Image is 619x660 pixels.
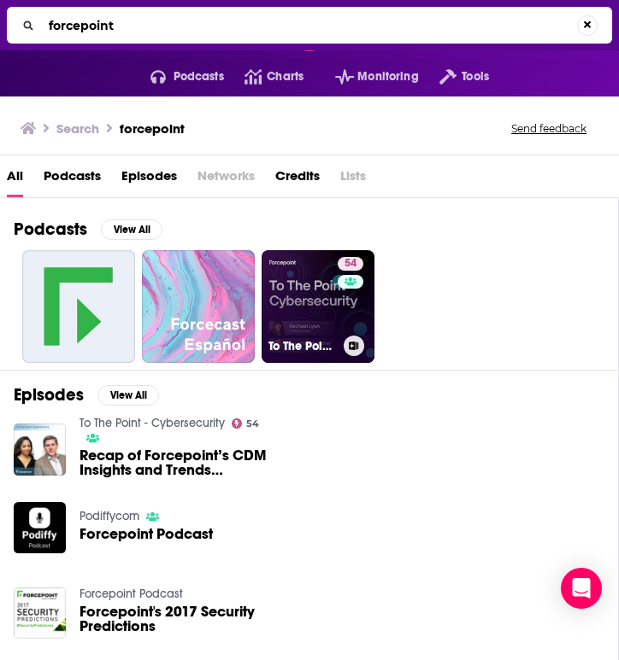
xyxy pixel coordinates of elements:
[120,120,185,137] h3: forcepoint
[338,257,363,271] a: 54
[506,121,592,136] button: Send feedback
[357,65,418,89] span: Monitoring
[97,385,159,406] button: View All
[44,162,101,197] a: Podcasts
[14,384,84,406] h2: Episodes
[275,162,320,197] a: Credits
[174,65,224,89] span: Podcasts
[267,65,304,89] span: Charts
[80,587,183,601] a: Forcepoint Podcast
[232,418,260,429] a: 54
[14,384,159,406] a: EpisodesView All
[80,416,225,430] a: To The Point - Cybersecurity
[7,7,612,44] div: Search...
[262,250,374,363] a: 54To The Point - Cybersecurity
[130,63,224,91] button: open menu
[14,587,66,640] img: Forcepoint's 2017 Security Predictions
[340,162,366,197] span: Lists
[80,605,274,634] a: Forcepoint's 2017 Security Predictions
[80,509,139,523] a: Podiffycom
[14,219,87,240] h2: Podcasts
[197,162,255,197] span: Networks
[561,568,602,609] div: Open Intercom Messenger
[315,63,419,91] button: open menu
[14,502,66,554] img: Forcepoint Podcast
[224,63,304,91] a: Charts
[14,423,66,476] img: Recap of Forcepoint’s CDM Insights and Trends Breakfast - E004
[419,63,489,91] button: open menu
[42,12,577,39] input: Search...
[462,65,489,89] span: Tools
[345,255,357,272] span: 54
[7,162,23,197] a: All
[101,219,162,240] button: View All
[80,527,213,541] a: Forcepoint Podcast
[268,339,337,353] h3: To The Point - Cybersecurity
[121,162,177,197] a: Episodes
[14,219,162,240] a: PodcastsView All
[80,448,274,477] a: Recap of Forcepoint’s CDM Insights and Trends Breakfast - E004
[56,120,99,137] h3: Search
[246,420,259,428] span: 54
